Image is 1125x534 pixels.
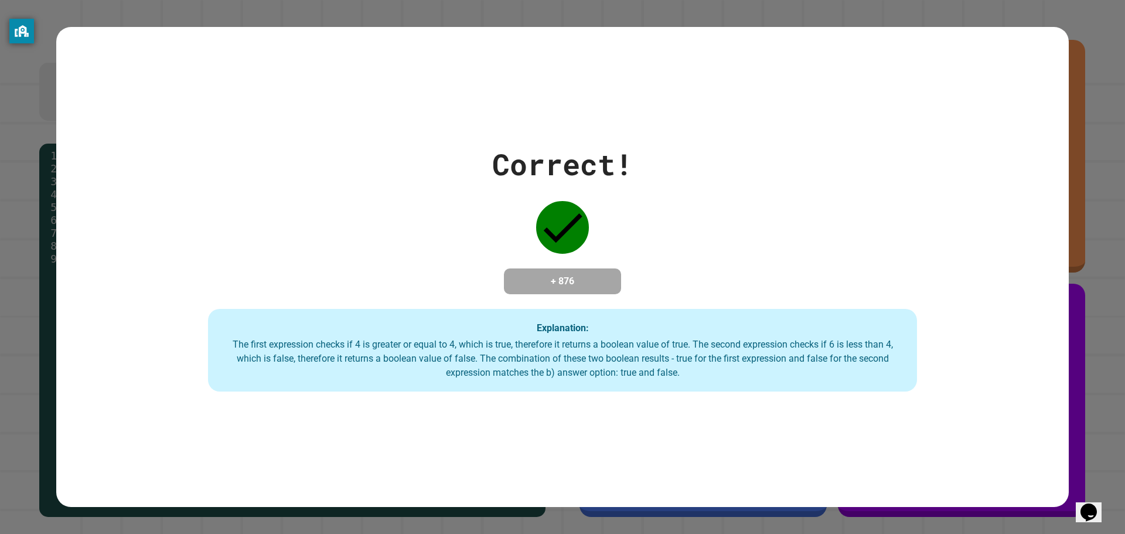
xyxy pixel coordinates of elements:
[9,19,34,43] button: privacy banner
[492,142,633,186] div: Correct!
[516,274,609,288] h4: + 876
[220,338,905,380] div: The first expression checks if 4 is greater or equal to 4, which is true, therefore it returns a ...
[1076,487,1113,522] iframe: chat widget
[537,322,589,333] strong: Explanation:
